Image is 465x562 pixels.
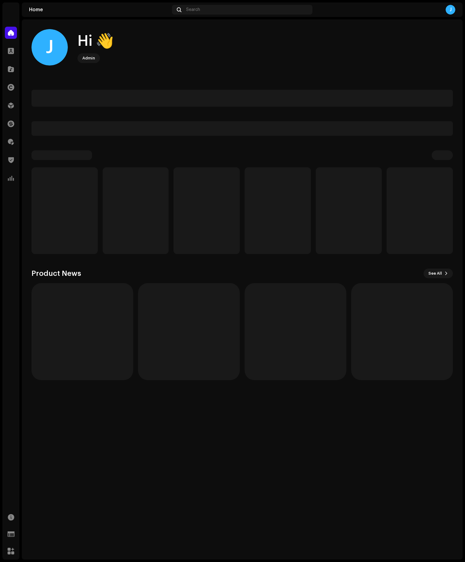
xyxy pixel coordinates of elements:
[77,32,114,51] div: Hi 👋
[186,7,200,12] span: Search
[424,269,453,278] button: See All
[446,5,455,15] div: J
[428,267,442,279] span: See All
[29,7,170,12] div: Home
[31,29,68,65] div: J
[31,269,81,278] h3: Product News
[82,55,95,62] div: Admin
